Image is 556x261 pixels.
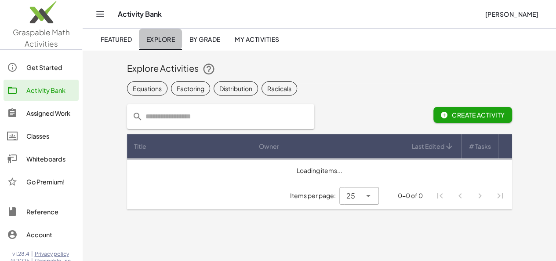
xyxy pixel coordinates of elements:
[132,111,143,122] i: prepended action
[4,148,79,169] a: Whiteboards
[219,84,252,93] div: Distribution
[290,191,339,200] span: Items per page:
[13,27,70,48] span: Graspable Math Activities
[4,125,79,147] a: Classes
[469,142,491,151] span: # Tasks
[235,35,280,43] span: My Activities
[433,107,512,123] button: Create Activity
[267,84,291,93] div: Radicals
[26,206,75,217] div: Reference
[478,6,545,22] button: [PERSON_NAME]
[26,62,75,73] div: Get Started
[127,62,512,76] div: Explore Activities
[440,111,505,119] span: Create Activity
[4,80,79,101] a: Activity Bank
[133,84,162,93] div: Equations
[430,186,510,206] nav: Pagination Navigation
[189,35,220,43] span: By Grade
[4,201,79,222] a: Reference
[26,154,75,164] div: Whiteboards
[4,103,79,124] a: Assigned Work
[4,224,79,245] a: Account
[177,84,204,93] div: Factoring
[26,176,75,187] div: Go Premium!
[146,35,175,43] span: Explore
[346,191,355,201] span: 25
[26,229,75,240] div: Account
[259,142,279,151] span: Owner
[100,35,132,43] span: Featured
[485,10,538,18] span: [PERSON_NAME]
[412,142,444,151] span: Last Edited
[26,85,75,96] div: Activity Bank
[35,250,72,257] a: Privacy policy
[4,57,79,78] a: Get Started
[134,142,146,151] span: Title
[12,250,29,257] span: v1.28.4
[31,250,33,257] span: |
[26,108,75,118] div: Assigned Work
[26,131,75,141] div: Classes
[398,191,423,200] div: 0-0 of 0
[127,159,512,182] td: Loading items...
[93,7,107,21] button: Toggle navigation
